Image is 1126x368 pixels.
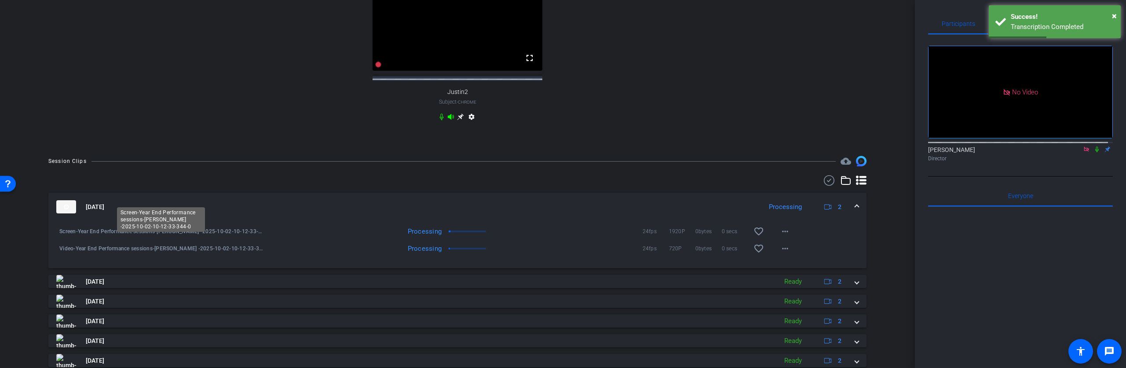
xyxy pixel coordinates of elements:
span: 720P [669,244,695,253]
div: [PERSON_NAME] [928,145,1113,162]
mat-expansion-panel-header: thumb-nail[DATE]Ready2 [48,314,866,328]
img: thumb-nail [56,314,76,328]
span: [DATE] [86,317,104,326]
span: 24fps [643,244,669,253]
mat-expansion-panel-header: thumb-nail[DATE]Ready2 [48,275,866,288]
span: Screen-Year End Performance sessions-[PERSON_NAME] -2025-10-02-10-12-33-344-0 [59,227,264,236]
div: Success! [1011,12,1114,22]
span: Participants [942,21,975,27]
span: Subject [439,98,476,106]
div: thumb-nail[DATE]Processing2 [48,221,866,268]
span: 2 [838,317,841,326]
mat-expansion-panel-header: thumb-nail[DATE]Ready2 [48,295,866,308]
span: 0bytes [695,244,722,253]
mat-icon: settings [466,113,477,124]
div: Processing [352,227,446,236]
span: 0 secs [722,227,748,236]
span: [DATE] [86,202,104,212]
span: - [457,99,458,105]
div: Ready [780,296,806,307]
mat-icon: favorite_border [753,243,764,254]
span: 24fps [643,227,669,236]
span: Justin2 [447,88,468,96]
span: [DATE] [86,277,104,286]
mat-expansion-panel-header: thumb-nail[DATE]Ready2 [48,334,866,347]
mat-icon: message [1104,346,1115,357]
mat-icon: fullscreen [524,53,535,63]
span: 0bytes [695,227,722,236]
div: Processing [764,202,806,212]
mat-icon: more_horiz [780,226,790,237]
span: × [1112,11,1117,21]
mat-icon: accessibility [1075,346,1086,357]
mat-icon: cloud_upload [841,156,851,166]
div: Screen-Year End Performance sessions-[PERSON_NAME] -2025-10-02-10-12-33-344-0 [117,207,205,232]
mat-expansion-panel-header: thumb-nail[DATE]Ready2 [48,354,866,367]
div: Ready [780,356,806,366]
img: thumb-nail [56,295,76,308]
span: No Video [1012,88,1038,96]
img: thumb-nail [56,275,76,288]
span: [DATE] [86,336,104,346]
img: Session clips [856,156,866,166]
div: Ready [780,336,806,346]
span: Destinations for your clips [841,156,851,166]
span: 2 [838,356,841,365]
mat-icon: more_horiz [780,243,790,254]
div: Ready [780,316,806,326]
span: 2 [838,202,841,212]
div: Transcription Completed [1011,22,1114,32]
span: 2 [838,277,841,286]
div: Director [928,155,1113,162]
img: thumb-nail [56,334,76,347]
mat-icon: favorite_border [753,226,764,237]
img: thumb-nail [56,200,76,213]
img: thumb-nail [56,354,76,367]
div: Ready [780,277,806,287]
button: Close [1112,9,1117,22]
span: 2 [838,336,841,346]
div: Session Clips [48,157,87,166]
span: Everyone [1008,193,1033,199]
span: 1920P [669,227,695,236]
div: Processing [352,244,446,253]
span: [DATE] [86,356,104,365]
span: [DATE] [86,297,104,306]
span: Chrome [458,100,476,105]
span: Video-Year End Performance sessions-[PERSON_NAME] -2025-10-02-10-12-33-344-0 [59,244,264,253]
span: 0 secs [722,244,748,253]
span: 2 [838,297,841,306]
mat-expansion-panel-header: thumb-nail[DATE]Processing2 [48,193,866,221]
